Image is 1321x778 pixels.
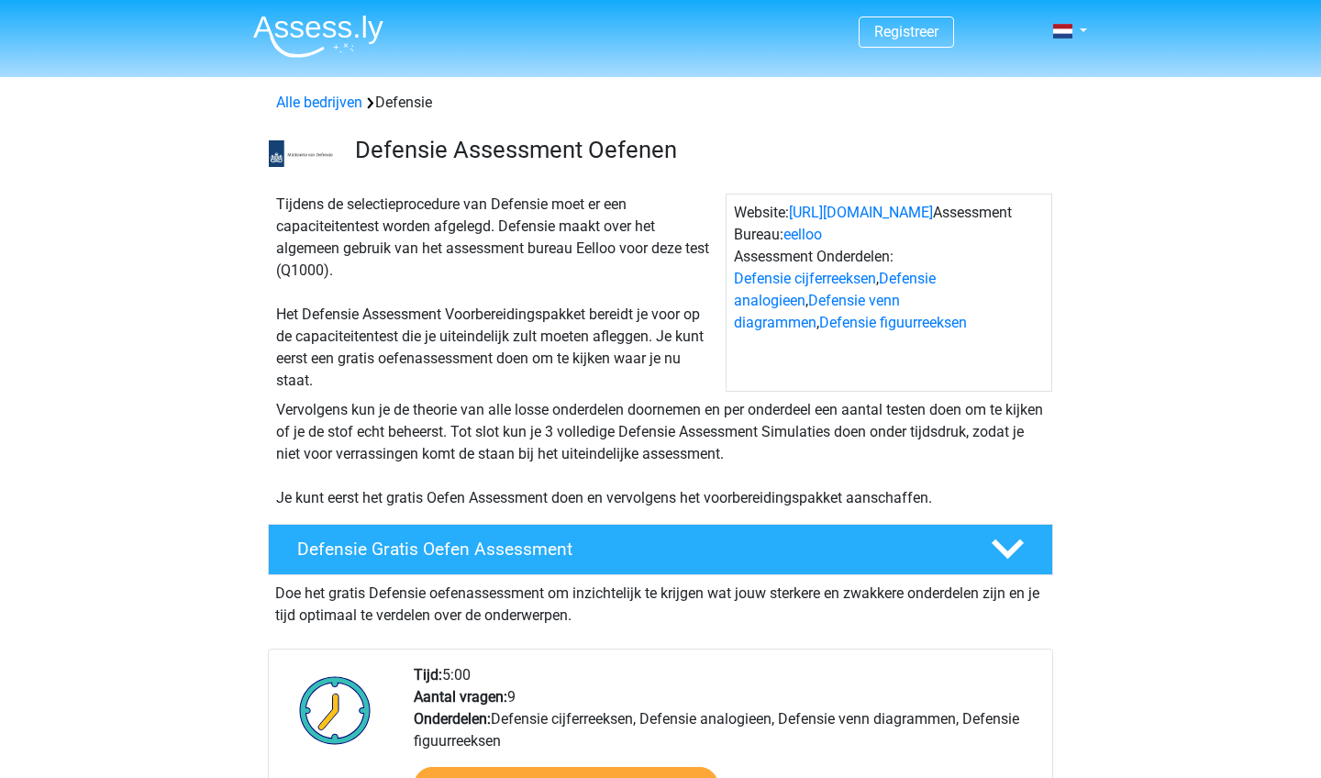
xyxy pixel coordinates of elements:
[269,194,726,392] div: Tijdens de selectieprocedure van Defensie moet er een capaciteitentest worden afgelegd. Defensie ...
[819,314,967,331] a: Defensie figuurreeksen
[874,23,938,40] a: Registreer
[297,539,961,560] h4: Defensie Gratis Oefen Assessment
[789,204,933,221] a: [URL][DOMAIN_NAME]
[734,292,900,331] a: Defensie venn diagrammen
[261,524,1060,575] a: Defensie Gratis Oefen Assessment
[414,710,491,728] b: Onderdelen:
[355,136,1038,164] h3: Defensie Assessment Oefenen
[289,664,382,756] img: Klok
[253,15,383,58] img: Assessly
[734,270,876,287] a: Defensie cijferreeksen
[268,575,1053,627] div: Doe het gratis Defensie oefenassessment om inzichtelijk te krijgen wat jouw sterkere en zwakkere ...
[414,666,442,684] b: Tijd:
[734,270,936,309] a: Defensie analogieen
[726,194,1052,392] div: Website: Assessment Bureau: Assessment Onderdelen: , , ,
[783,226,822,243] a: eelloo
[269,92,1052,114] div: Defensie
[414,688,507,706] b: Aantal vragen:
[269,399,1052,509] div: Vervolgens kun je de theorie van alle losse onderdelen doornemen en per onderdeel een aantal test...
[276,94,362,111] a: Alle bedrijven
